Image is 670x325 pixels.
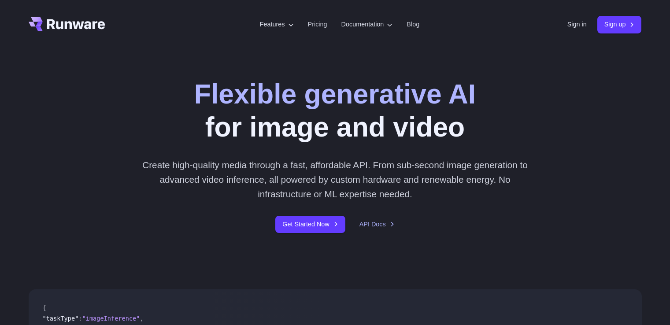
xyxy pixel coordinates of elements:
[78,315,82,322] span: :
[43,304,46,311] span: {
[194,78,476,144] h1: for image and video
[139,158,531,202] p: Create high-quality media through a fast, affordable API. From sub-second image generation to adv...
[43,315,79,322] span: "taskType"
[260,19,294,30] label: Features
[567,19,587,30] a: Sign in
[194,78,476,109] strong: Flexible generative AI
[140,315,143,322] span: ,
[308,19,327,30] a: Pricing
[407,19,419,30] a: Blog
[341,19,393,30] label: Documentation
[82,315,140,322] span: "imageInference"
[597,16,642,33] a: Sign up
[275,216,345,233] a: Get Started Now
[359,219,395,229] a: API Docs
[29,17,105,31] a: Go to /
